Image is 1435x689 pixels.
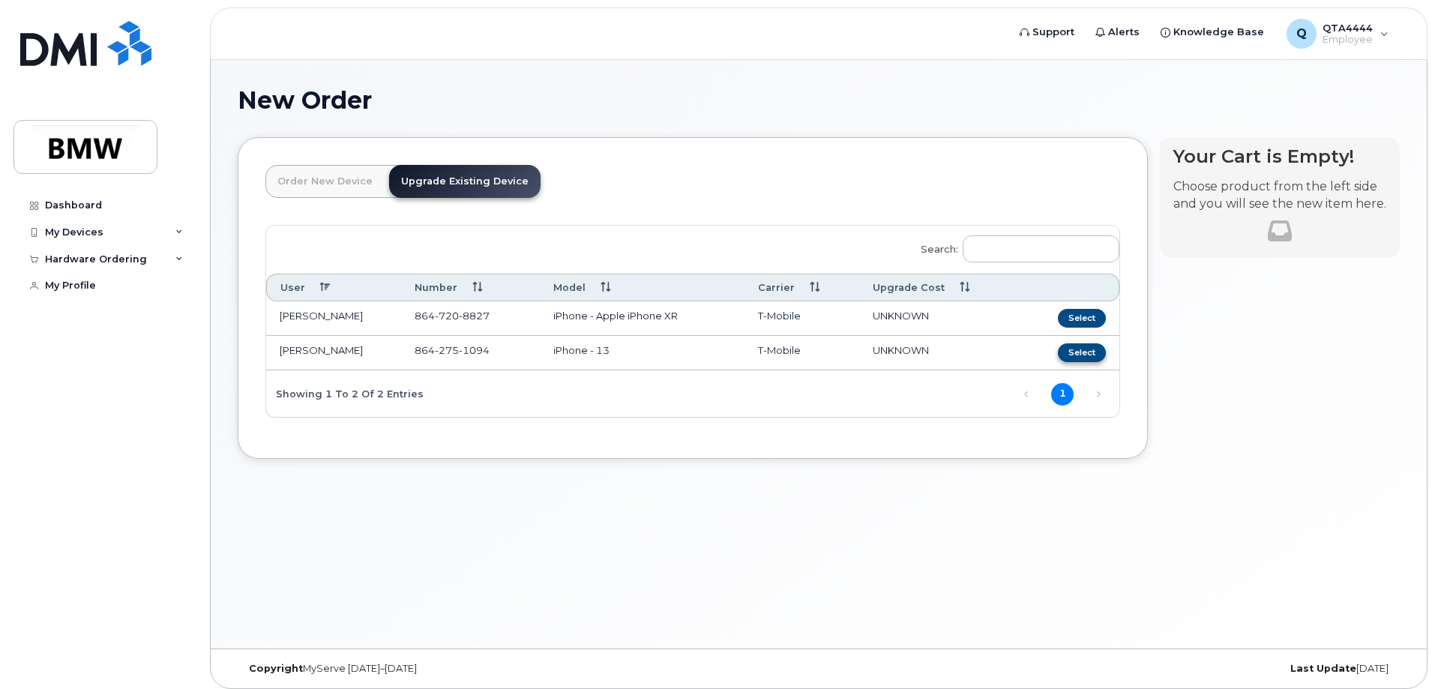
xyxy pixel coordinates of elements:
th: Model: activate to sort column ascending [540,274,745,301]
span: UNKNOWN [873,310,929,322]
td: iPhone - Apple iPhone XR [540,301,745,336]
label: Search: [911,226,1119,268]
td: T-Mobile [744,301,859,336]
td: [PERSON_NAME] [266,301,401,336]
input: Search: [963,235,1119,262]
a: Upgrade Existing Device [389,165,541,198]
iframe: Messenger Launcher [1370,624,1424,678]
h4: Your Cart is Empty! [1173,146,1386,166]
a: Order New Device [265,165,385,198]
td: [PERSON_NAME] [266,336,401,370]
a: Previous [1015,383,1038,406]
strong: Copyright [249,663,303,674]
span: 864 [415,344,490,356]
th: User: activate to sort column descending [266,274,401,301]
span: 8827 [459,310,490,322]
p: Choose product from the left side and you will see the new item here. [1173,178,1386,213]
span: 275 [435,344,459,356]
div: [DATE] [1012,663,1400,675]
h1: New Order [238,87,1400,113]
div: MyServe [DATE]–[DATE] [238,663,625,675]
span: 864 [415,310,490,322]
a: Next [1087,383,1110,406]
a: 1 [1051,383,1074,406]
strong: Last Update [1290,663,1356,674]
td: T-Mobile [744,336,859,370]
span: 720 [435,310,459,322]
button: Select [1058,343,1106,362]
th: Carrier: activate to sort column ascending [744,274,859,301]
span: UNKNOWN [873,344,929,356]
th: Number: activate to sort column ascending [401,274,539,301]
td: iPhone - 13 [540,336,745,370]
div: Showing 1 to 2 of 2 entries [266,380,424,406]
th: Upgrade Cost: activate to sort column ascending [859,274,1020,301]
button: Select [1058,309,1106,328]
span: 1094 [459,344,490,356]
